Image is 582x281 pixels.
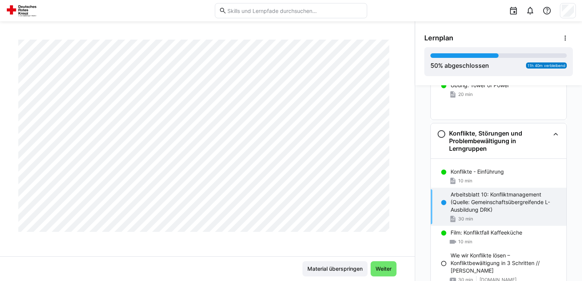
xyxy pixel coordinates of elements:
[451,191,560,214] p: Arbeitsblatt 10: Konfliktmanagement (Quelle: Gemeinschaftsübergreifende L-Ausbildung DRK)
[430,62,438,69] span: 50
[458,239,472,245] span: 10 min
[449,129,550,152] h3: Konflikte, Störungen und Problembewältigung in Lerngruppen
[528,63,565,68] span: 11h 40m verbleibend
[458,178,472,184] span: 10 min
[430,61,489,70] div: % abgeschlossen
[451,229,522,236] p: Film: Konfliktfall Kaffeeküche
[306,265,364,273] span: Material überspringen
[424,34,453,42] span: Lernplan
[374,265,393,273] span: Weiter
[227,7,363,14] input: Skills und Lernpfade durchsuchen…
[458,91,473,97] span: 20 min
[451,168,504,176] p: Konflikte - Einführung
[458,216,473,222] span: 30 min
[371,261,397,276] button: Weiter
[302,261,368,276] button: Material überspringen
[451,252,560,275] p: Wie wir Konflikte lösen – Konfliktbewältigung in 3 Schritten // [PERSON_NAME]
